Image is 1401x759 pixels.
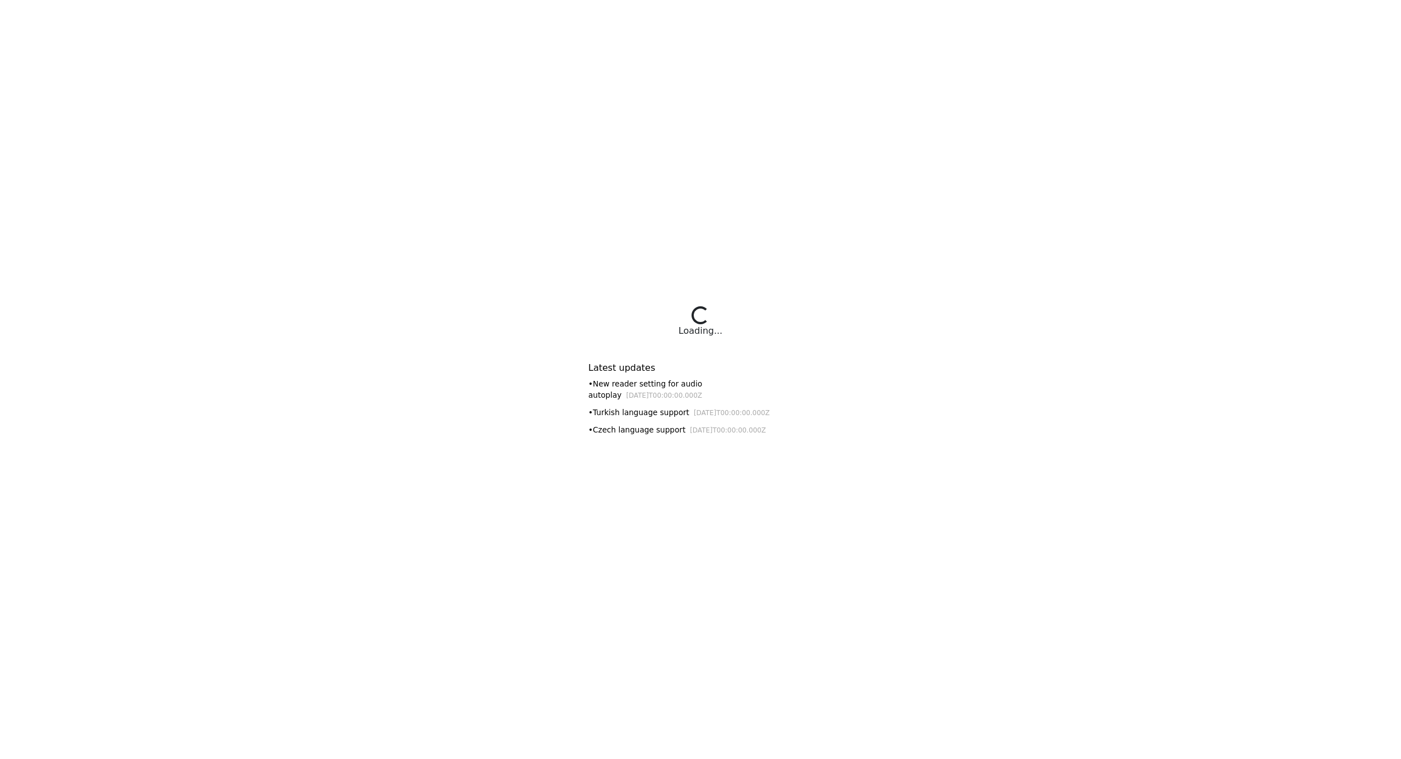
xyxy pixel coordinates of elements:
small: [DATE]T00:00:00.000Z [690,426,766,434]
div: Loading... [679,324,722,338]
small: [DATE]T00:00:00.000Z [626,392,702,399]
small: [DATE]T00:00:00.000Z [694,409,770,417]
div: • Turkish language support [588,407,813,418]
div: • Czech language support [588,424,813,436]
h6: Latest updates [588,362,813,373]
div: • New reader setting for audio autoplay [588,378,813,401]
